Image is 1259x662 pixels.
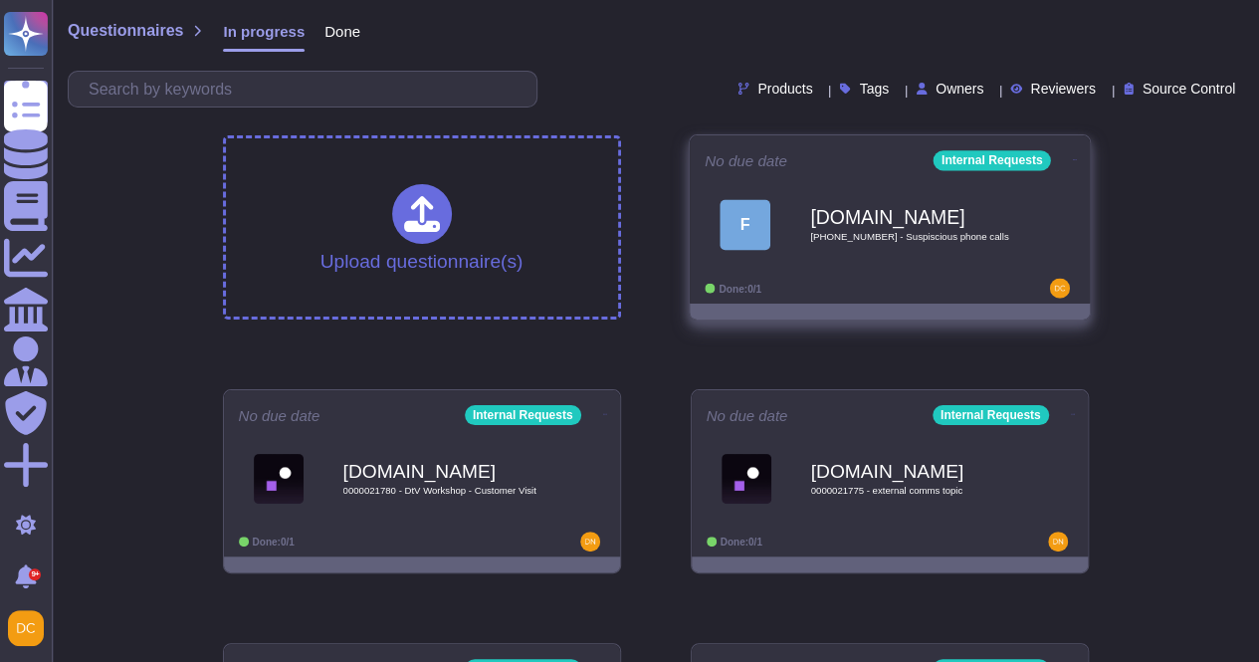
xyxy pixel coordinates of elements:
[254,454,304,504] img: Logo
[936,82,983,96] span: Owners
[223,24,305,39] span: In progress
[757,82,812,96] span: Products
[811,462,1010,481] b: [DOMAIN_NAME]
[320,184,524,271] div: Upload questionnaire(s)
[79,72,536,107] input: Search by keywords
[239,408,320,423] span: No due date
[343,462,542,481] b: [DOMAIN_NAME]
[810,207,1011,226] b: [DOMAIN_NAME]
[580,532,600,552] img: user
[465,405,581,425] div: Internal Requests
[29,568,41,580] div: 9+
[8,610,44,646] img: user
[811,486,1010,496] span: 0000021775 - external comms topic
[719,283,761,294] span: Done: 0/1
[1049,279,1069,299] img: user
[722,454,771,504] img: Logo
[933,150,1050,170] div: Internal Requests
[707,408,788,423] span: No due date
[810,232,1011,242] span: [PHONE_NUMBER] - Suspiscious phone calls
[343,486,542,496] span: 0000021780 - DtV Workshop - Customer Visit
[705,153,787,168] span: No due date
[1030,82,1095,96] span: Reviewers
[253,537,295,548] span: Done: 0/1
[859,82,889,96] span: Tags
[1048,532,1068,552] img: user
[1143,82,1235,96] span: Source Control
[324,24,360,39] span: Done
[933,405,1049,425] div: Internal Requests
[4,606,58,650] button: user
[68,23,183,39] span: Questionnaires
[720,199,770,250] div: F
[721,537,762,548] span: Done: 0/1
